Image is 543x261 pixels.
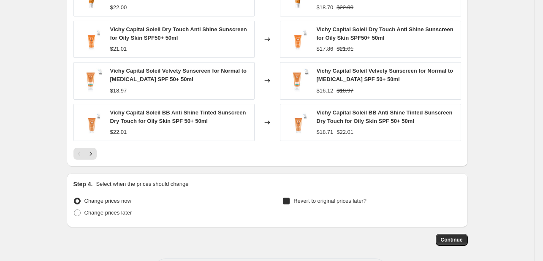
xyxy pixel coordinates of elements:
[110,68,247,82] span: Vichy Capital Soleil Velvety Sunscreen for Normal to [MEDICAL_DATA] SPF 50+ 50ml
[285,110,310,135] img: Untitleddesign-2025-06-11T155102.382_80x.png
[84,209,132,216] span: Change prices later
[110,128,127,136] div: $22.01
[78,68,103,93] img: 3337871324445_1_80x.jpg
[337,87,353,95] strike: $18.97
[337,128,353,136] strike: $22.01
[110,87,127,95] div: $18.97
[441,237,463,243] span: Continue
[110,3,127,12] div: $22.00
[317,3,334,12] div: $18.70
[337,45,353,53] strike: $21.01
[317,26,453,41] span: Vichy Capital Soleil Dry Touch Anti Shine Sunscreen for Oily Skin SPF50+ 50ml
[110,109,246,124] span: Vichy Capital Soleil BB Anti Shine Tinted Sunscreen Dry Touch for Oily Skin SPF 50+ 50ml
[293,198,367,204] span: Revert to original prices later?
[317,87,334,95] div: $16.12
[73,180,93,188] h2: Step 4.
[84,198,131,204] span: Change prices now
[436,234,468,246] button: Continue
[317,68,453,82] span: Vichy Capital Soleil Velvety Sunscreen for Normal to [MEDICAL_DATA] SPF 50+ 50ml
[78,110,103,135] img: Untitleddesign-2025-06-11T155102.382_80x.png
[285,27,310,52] img: Untitleddesign-2025-06-11T155506.316_80x.png
[110,26,247,41] span: Vichy Capital Soleil Dry Touch Anti Shine Sunscreen for Oily Skin SPF50+ 50ml
[85,148,97,160] button: Next
[285,68,310,93] img: 3337871324445_1_80x.jpg
[317,109,453,124] span: Vichy Capital Soleil BB Anti Shine Tinted Sunscreen Dry Touch for Oily Skin SPF 50+ 50ml
[337,3,353,12] strike: $22.00
[73,148,97,160] nav: Pagination
[96,180,188,188] p: Select when the prices should change
[78,27,103,52] img: Untitleddesign-2025-06-11T155506.316_80x.png
[317,128,334,136] div: $18.71
[110,45,127,53] div: $21.01
[317,45,334,53] div: $17.86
